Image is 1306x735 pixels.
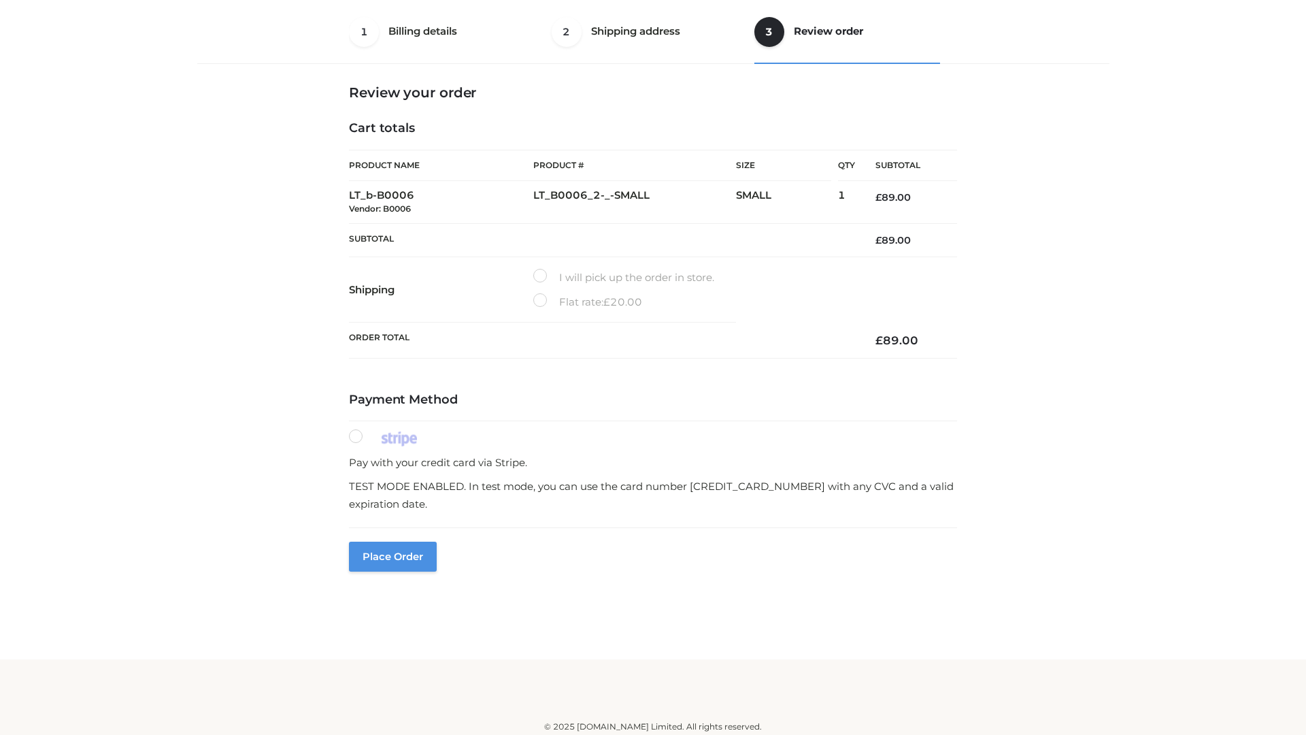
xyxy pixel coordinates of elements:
td: 1 [838,181,855,224]
label: Flat rate: [533,293,642,311]
div: © 2025 [DOMAIN_NAME] Limited. All rights reserved. [202,720,1104,734]
h3: Review your order [349,84,957,101]
th: Subtotal [349,223,855,257]
span: £ [875,191,882,203]
th: Order Total [349,323,855,359]
h4: Payment Method [349,393,957,408]
span: £ [875,234,882,246]
bdi: 89.00 [875,191,911,203]
span: £ [603,295,610,308]
th: Size [736,150,831,181]
h4: Cart totals [349,121,957,136]
small: Vendor: B0006 [349,203,411,214]
td: LT_b-B0006 [349,181,533,224]
td: SMALL [736,181,838,224]
p: TEST MODE ENABLED. In test mode, you can use the card number [CREDIT_CARD_NUMBER] with any CVC an... [349,478,957,512]
th: Subtotal [855,150,957,181]
td: LT_B0006_2-_-SMALL [533,181,736,224]
bdi: 89.00 [875,333,918,347]
bdi: 89.00 [875,234,911,246]
p: Pay with your credit card via Stripe. [349,454,957,472]
th: Qty [838,150,855,181]
bdi: 20.00 [603,295,642,308]
span: £ [875,333,883,347]
label: I will pick up the order in store. [533,269,714,287]
th: Shipping [349,257,533,323]
th: Product Name [349,150,533,181]
button: Place order [349,542,437,572]
th: Product # [533,150,736,181]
